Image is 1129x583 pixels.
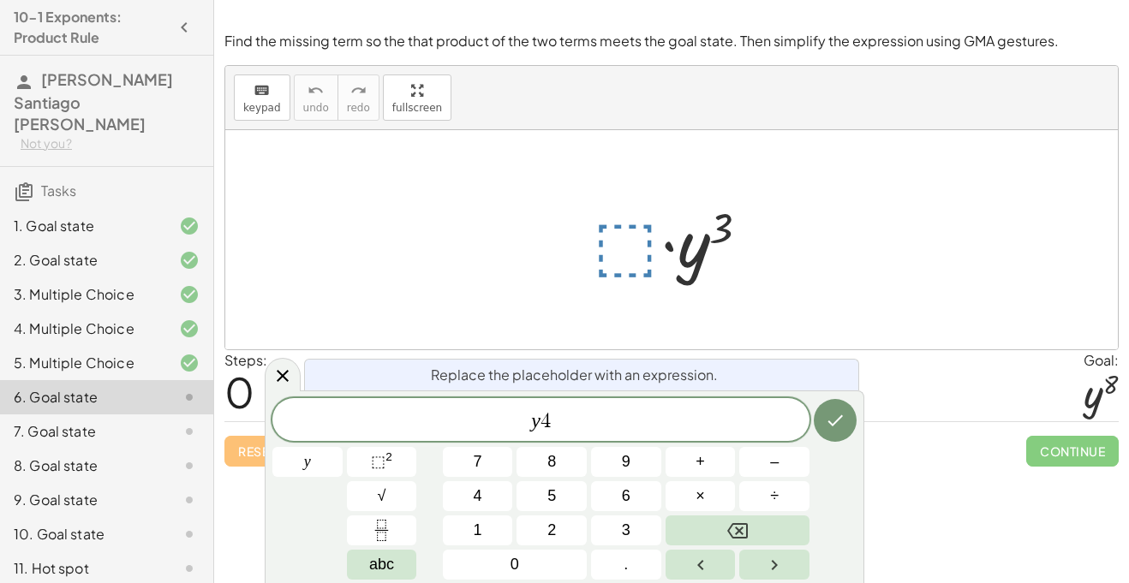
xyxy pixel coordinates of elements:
[234,74,290,121] button: keyboardkeypad
[474,485,482,508] span: 4
[770,450,779,473] span: –
[338,74,379,121] button: redoredo
[14,353,152,373] div: 5. Multiple Choice
[308,80,324,101] i: undo
[350,80,367,101] i: redo
[591,447,661,477] button: 9
[14,524,152,544] div: 10. Goal state
[739,481,809,511] button: Divide
[179,284,200,305] i: Task finished and correct.
[517,447,587,477] button: 8
[304,450,311,473] span: y
[14,490,152,510] div: 9. Goal state
[347,102,370,114] span: redo
[547,519,556,542] span: 2
[347,447,417,477] button: Squared
[591,550,661,580] button: .
[383,74,451,121] button: fullscreen
[179,353,200,373] i: Task finished and correct.
[541,411,551,431] span: 4
[254,80,270,101] i: keyboard
[378,485,386,508] span: √
[179,455,200,476] i: Task not started.
[179,387,200,408] i: Task not started.
[517,515,587,545] button: 2
[739,447,809,477] button: Minus
[474,519,482,542] span: 1
[392,102,442,114] span: fullscreen
[14,558,152,579] div: 11. Hot spot
[696,450,705,473] span: +
[696,485,705,508] span: ×
[666,515,809,545] button: Backspace
[591,481,661,511] button: 6
[179,558,200,579] i: Task not started.
[347,515,417,545] button: Fraction
[624,553,628,576] span: .
[14,250,152,271] div: 2. Goal state
[622,450,630,473] span: 9
[443,550,587,580] button: 0
[179,250,200,271] i: Task finished and correct.
[443,447,513,477] button: 7
[347,550,417,580] button: Alphabet
[14,7,169,48] h4: 10-1 Exponents: Product Rule
[547,450,556,473] span: 8
[531,409,541,431] var: y
[41,181,76,199] span: Tasks
[517,481,587,511] button: 5
[622,485,630,508] span: 6
[443,515,513,545] button: 1
[739,550,809,580] button: Right arrow
[179,524,200,544] i: Task not started.
[371,453,385,470] span: ⬚
[224,351,267,369] label: Steps:
[14,318,152,339] div: 4. Multiple Choice
[224,32,1119,51] p: Find the missing term so the that product of the two terms meets the goal state. Then simplify th...
[179,216,200,236] i: Task finished and correct.
[474,450,482,473] span: 7
[369,553,394,576] span: abc
[443,481,513,511] button: 4
[179,490,200,510] i: Task not started.
[511,553,519,576] span: 0
[14,216,152,236] div: 1. Goal state
[591,515,661,545] button: 3
[179,318,200,339] i: Task finished and correct.
[14,421,152,442] div: 7. Goal state
[243,102,281,114] span: keypad
[14,69,173,134] span: [PERSON_NAME] Santiago [PERSON_NAME]
[547,485,556,508] span: 5
[179,421,200,442] i: Task not started.
[814,399,857,442] button: Done
[431,365,718,385] span: Replace the placeholder with an expression.
[666,447,736,477] button: Plus
[666,550,736,580] button: Left arrow
[385,450,392,463] sup: 2
[303,102,329,114] span: undo
[666,481,736,511] button: Times
[272,447,343,477] button: y
[14,387,152,408] div: 6. Goal state
[294,74,338,121] button: undoundo
[21,135,200,152] div: Not you?
[1084,350,1119,371] div: Goal:
[770,485,779,508] span: ÷
[224,366,254,418] span: 0
[622,519,630,542] span: 3
[14,455,152,476] div: 8. Goal state
[347,481,417,511] button: Square root
[14,284,152,305] div: 3. Multiple Choice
